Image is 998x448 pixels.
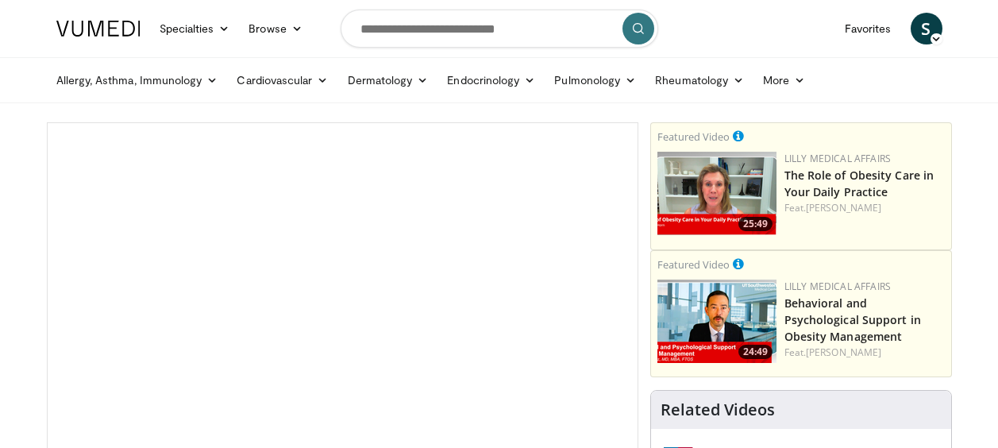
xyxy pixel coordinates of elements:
[806,346,881,359] a: [PERSON_NAME]
[784,280,892,293] a: Lilly Medical Affairs
[338,64,438,96] a: Dermatology
[341,10,658,48] input: Search topics, interventions
[437,64,545,96] a: Endocrinology
[657,280,776,363] img: ba3304f6-7838-4e41-9c0f-2e31ebde6754.png.150x105_q85_crop-smart_upscale.png
[784,346,945,360] div: Feat.
[657,257,730,272] small: Featured Video
[784,152,892,165] a: Lilly Medical Affairs
[784,201,945,215] div: Feat.
[239,13,312,44] a: Browse
[657,280,776,363] a: 24:49
[738,345,773,359] span: 24:49
[784,168,934,199] a: The Role of Obesity Care in Your Daily Practice
[784,295,921,344] a: Behavioral and Psychological Support in Obesity Management
[645,64,753,96] a: Rheumatology
[738,217,773,231] span: 25:49
[227,64,337,96] a: Cardiovascular
[753,64,815,96] a: More
[657,152,776,235] a: 25:49
[806,201,881,214] a: [PERSON_NAME]
[56,21,141,37] img: VuMedi Logo
[150,13,240,44] a: Specialties
[47,64,228,96] a: Allergy, Asthma, Immunology
[911,13,942,44] a: S
[835,13,901,44] a: Favorites
[657,152,776,235] img: e1208b6b-349f-4914-9dd7-f97803bdbf1d.png.150x105_q85_crop-smart_upscale.png
[661,400,775,419] h4: Related Videos
[657,129,730,144] small: Featured Video
[545,64,645,96] a: Pulmonology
